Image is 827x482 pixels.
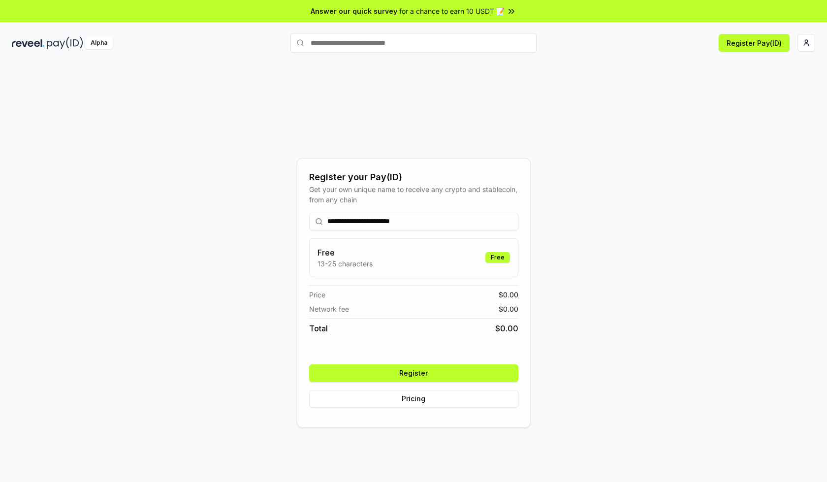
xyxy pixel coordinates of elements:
div: Register your Pay(ID) [309,170,518,184]
button: Register Pay(ID) [719,34,790,52]
img: reveel_dark [12,37,45,49]
div: Free [485,252,510,263]
span: Network fee [309,304,349,314]
span: $ 0.00 [499,289,518,300]
span: Total [309,322,328,334]
img: pay_id [47,37,83,49]
span: $ 0.00 [499,304,518,314]
span: Answer our quick survey [311,6,397,16]
div: Alpha [85,37,113,49]
button: Pricing [309,390,518,408]
div: Get your own unique name to receive any crypto and stablecoin, from any chain [309,184,518,205]
span: for a chance to earn 10 USDT 📝 [399,6,505,16]
h3: Free [318,247,373,258]
span: $ 0.00 [495,322,518,334]
span: Price [309,289,325,300]
p: 13-25 characters [318,258,373,269]
button: Register [309,364,518,382]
